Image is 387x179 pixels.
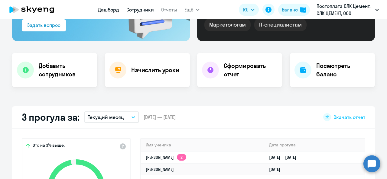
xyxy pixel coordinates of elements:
app-skyeng-badge: 2 [177,154,186,161]
img: balance [300,7,306,13]
button: Балансbalance [278,4,310,16]
h4: Сформировать отчет [224,62,278,78]
a: Отчеты [161,7,177,13]
a: [DATE][DATE] [269,155,301,160]
h4: Посмотреть баланс [316,62,370,78]
div: Задать вопрос [27,21,60,29]
p: Текущий месяц [88,113,124,121]
p: Постоплата СЛК Цемент, СЛК ЦЕМЕНТ, ООО [317,2,373,17]
button: RU [239,4,259,16]
span: Ещё [184,6,193,13]
button: Задать вопрос [22,19,66,31]
h4: Начислить уроки [131,66,179,74]
h2: 3 прогула за: [22,111,80,123]
div: Баланс [282,6,298,13]
a: [PERSON_NAME]2 [146,155,186,160]
a: [DATE] [269,167,285,172]
button: Постоплата СЛК Цемент, СЛК ЦЕМЕНТ, ООО [314,2,382,17]
span: Скачать отчет [333,114,365,120]
th: Дата прогула [264,139,365,151]
span: [DATE] — [DATE] [144,114,176,120]
span: RU [243,6,249,13]
a: Сотрудники [126,7,154,13]
div: Маркетологам [204,18,251,31]
a: Дашборд [98,7,119,13]
th: Имя ученика [141,139,264,151]
div: IT-специалистам [254,18,306,31]
button: Текущий месяц [84,111,139,123]
a: [PERSON_NAME] [146,167,174,172]
h4: Добавить сотрудников [39,62,93,78]
button: Ещё [184,4,200,16]
span: Это на 3% выше, [33,142,65,150]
